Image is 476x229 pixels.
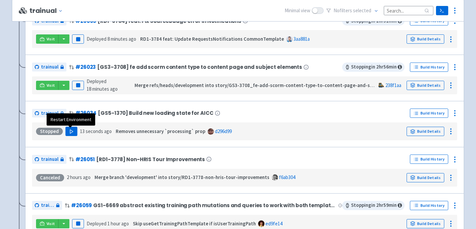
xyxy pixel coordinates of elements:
span: Deployed [87,78,118,92]
button: Play [65,127,77,136]
a: d296d99 [215,128,232,134]
span: trainual [41,156,59,163]
span: trainual [41,202,54,209]
strong: Removes unnecessary `processing` prop [116,128,205,134]
span: Stopping in 2 hr 59 min [342,201,405,210]
button: trainual [29,7,65,15]
a: Build Details [407,173,444,182]
div: Stopped [36,128,63,135]
a: #26034 [75,110,97,116]
strong: Merge refs/heads/development into story/GS3-3708_fe-add-scorm-content-type-to-content-page-and-su... [135,82,406,88]
span: Deployed [87,36,136,42]
strong: Merge branch 'development' into story/RD1-3778-non-hris-tour-improvements [95,174,269,180]
a: trainual [32,155,66,164]
span: Deployed [87,220,129,227]
span: Visit [47,83,55,88]
time: 13 seconds ago [80,128,112,134]
button: Pause [72,81,84,90]
a: Visit [36,219,59,228]
a: Terminal [436,6,448,15]
a: trainual [32,201,62,210]
strong: RD1-3784 feat: Update RequestsNotifications CommonTemplate [140,36,284,42]
button: Pause [72,219,84,228]
span: selected [353,7,371,14]
span: GS1-6669 abstract existing training path mutations and queries to work with both template and use... [93,203,337,208]
span: [GS5-1370] Build new loading state for AICC [98,110,213,116]
span: Minimal view [285,7,310,15]
span: Visit [47,36,55,42]
a: trainual [32,109,66,118]
a: Build History [410,63,448,72]
time: 8 minutes ago [107,36,136,42]
a: 3aa881a [294,36,310,42]
a: #26023 [75,64,96,70]
a: Build History [410,155,448,164]
input: Search... [384,6,433,15]
a: 238f1aa [385,82,401,88]
div: Canceled [36,174,64,181]
a: Build Details [407,34,444,44]
time: 1 hour ago [107,220,129,227]
time: 18 minutes ago [87,86,118,92]
span: [RD1-3778] Non-HRIS Tour Improvements [96,157,205,162]
a: Build Details [407,219,444,228]
span: [GS3-3708] fe add scorm content type to content page and subject elements [97,64,302,70]
time: 2 hours ago [67,174,91,180]
span: trainual [41,63,59,71]
span: No filter s [334,7,371,15]
button: Pause [72,34,84,44]
a: f6ab304 [279,174,295,180]
a: Build History [410,109,448,118]
a: Build Details [407,127,444,136]
a: #26059 [71,202,92,209]
a: ed9fe14 [265,220,282,227]
a: Build Details [407,81,444,90]
a: Visit [36,34,59,44]
a: Visit [36,81,59,90]
a: Build History [410,201,448,210]
span: Stopping in 2 hr 56 min [342,63,405,72]
a: trainual [32,63,66,71]
span: Visit [47,221,55,226]
span: trainual [41,110,59,117]
strong: Skip useGetTrainingPathTemplate if isUserTrainingPath [133,220,256,227]
a: #26051 [75,156,95,163]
